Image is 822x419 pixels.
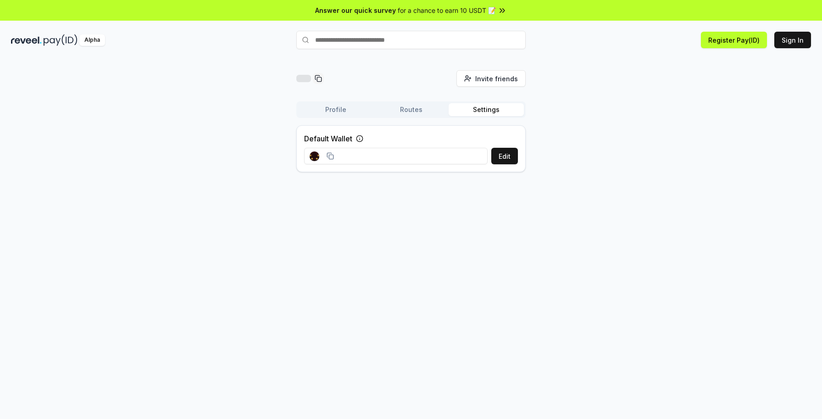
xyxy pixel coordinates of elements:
button: Register Pay(ID) [701,32,767,48]
img: pay_id [44,34,78,46]
button: Profile [298,103,373,116]
img: reveel_dark [11,34,42,46]
div: Alpha [79,34,105,46]
button: Invite friends [456,70,526,87]
span: for a chance to earn 10 USDT 📝 [398,6,496,15]
span: Invite friends [475,74,518,84]
span: Answer our quick survey [315,6,396,15]
button: Edit [491,148,518,164]
button: Sign In [774,32,811,48]
button: Settings [449,103,524,116]
button: Routes [373,103,449,116]
label: Default Wallet [304,133,352,144]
